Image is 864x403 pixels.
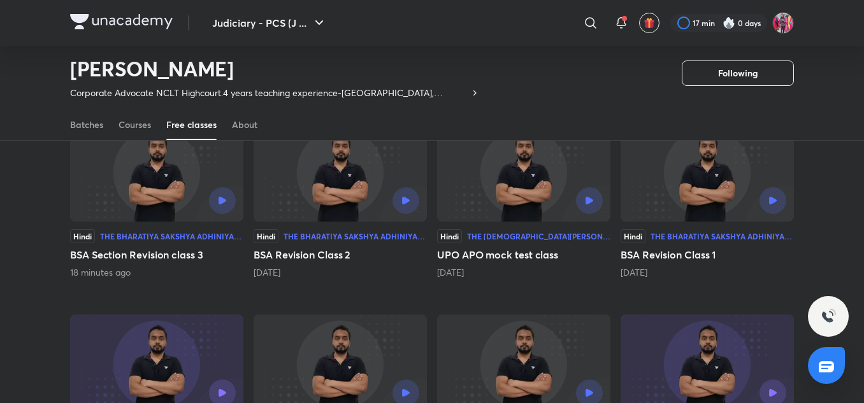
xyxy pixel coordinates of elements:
img: Company Logo [70,14,173,29]
h5: BSA Revision Class 1 [621,247,794,262]
div: Courses [119,118,151,131]
a: About [232,110,257,140]
div: Free classes [166,118,217,131]
div: 18 minutes ago [70,266,243,279]
div: Hindi [621,229,645,243]
h5: UPO APO mock test class [437,247,610,262]
img: ttu [821,309,836,324]
div: UPO APO mock test class [437,122,610,279]
div: 4 days ago [254,266,427,279]
div: The Bharatiya Sakshya Adhiniyam (BSA) 2023 [284,232,427,240]
div: BSA Section Revision class 3 [70,122,243,279]
div: BSA Revision Class 2 [254,122,427,279]
div: 5 days ago [437,266,610,279]
div: 6 days ago [621,266,794,279]
img: streak [723,17,735,29]
div: Hindi [70,229,95,243]
button: Following [682,60,794,86]
div: Hindi [254,229,278,243]
h5: BSA Section Revision class 3 [70,247,243,262]
div: The Bharatiya Sakshya Adhiniyam (BSA) 2023 [651,232,794,240]
div: Hindi [437,229,462,243]
p: Corporate Advocate NCLT Highcourt.4 years teaching experience-[GEOGRAPHIC_DATA], Ambition Law Ins... [70,87,470,99]
div: BSA Revision Class 1 [621,122,794,279]
a: Free classes [166,110,217,140]
img: Archita Mittal [772,12,794,34]
button: Judiciary - PCS (J ... [205,10,335,36]
img: avatar [644,17,655,29]
div: Batches [70,118,103,131]
div: The Bharatiya Sakshya Adhiniyam (BSA) 2023 [100,232,243,240]
h2: [PERSON_NAME] [70,56,480,81]
div: About [232,118,257,131]
div: The [DEMOGRAPHIC_DATA][PERSON_NAME] (BNSS) 2023 [467,232,610,240]
a: Courses [119,110,151,140]
button: avatar [639,13,659,33]
h5: BSA Revision Class 2 [254,247,427,262]
a: Batches [70,110,103,140]
a: Company Logo [70,14,173,32]
span: Following [718,67,758,80]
